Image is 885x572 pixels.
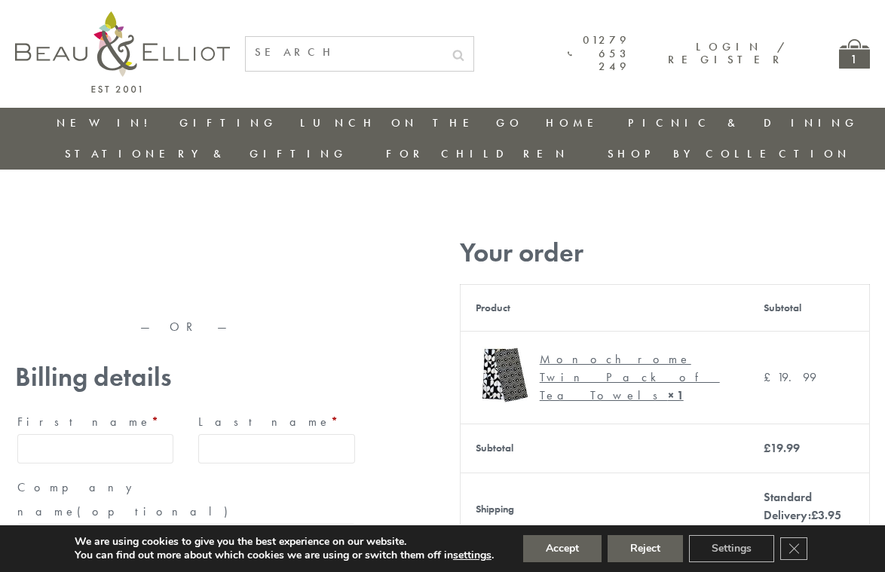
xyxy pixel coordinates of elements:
[12,269,360,305] iframe: Secure express checkout frame
[179,115,277,130] a: Gifting
[608,146,851,161] a: Shop by collection
[628,115,859,130] a: Picnic & Dining
[811,507,818,523] span: £
[386,146,569,161] a: For Children
[15,362,357,393] h3: Billing details
[246,37,443,68] input: SEARCH
[546,115,606,130] a: Home
[749,284,869,331] th: Subtotal
[476,347,734,408] a: Monochrome Tea Towels Monochrome Twin Pack of Tea Towels× 1
[460,473,749,546] th: Shipping
[460,424,749,473] th: Subtotal
[568,34,630,73] a: 01279 653 249
[668,39,786,67] a: Login / Register
[17,410,173,434] label: First name
[780,537,807,560] button: Close GDPR Cookie Banner
[300,115,523,130] a: Lunch On The Go
[608,535,683,562] button: Reject
[77,503,237,519] span: (optional)
[75,549,494,562] p: You can find out more about which cookies we are using or switch them off in .
[476,347,532,403] img: Monochrome Tea Towels
[540,350,723,405] div: Monochrome Twin Pack of Tea Towels
[764,369,777,385] span: £
[460,284,749,331] th: Product
[453,549,491,562] button: settings
[57,115,158,130] a: New in!
[668,387,684,403] strong: × 1
[764,489,841,523] label: Standard Delivery:
[198,410,354,434] label: Last name
[65,146,348,161] a: Stationery & Gifting
[811,507,841,523] bdi: 3.95
[460,237,870,268] h3: Your order
[75,535,494,549] p: We are using cookies to give you the best experience on our website.
[839,39,870,69] a: 1
[764,369,816,385] bdi: 19.99
[764,440,800,456] bdi: 19.99
[15,11,230,93] img: logo
[689,535,774,562] button: Settings
[17,476,355,524] label: Company name
[12,231,360,268] iframe: Secure express checkout frame
[764,440,770,456] span: £
[15,320,357,334] p: — OR —
[523,535,602,562] button: Accept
